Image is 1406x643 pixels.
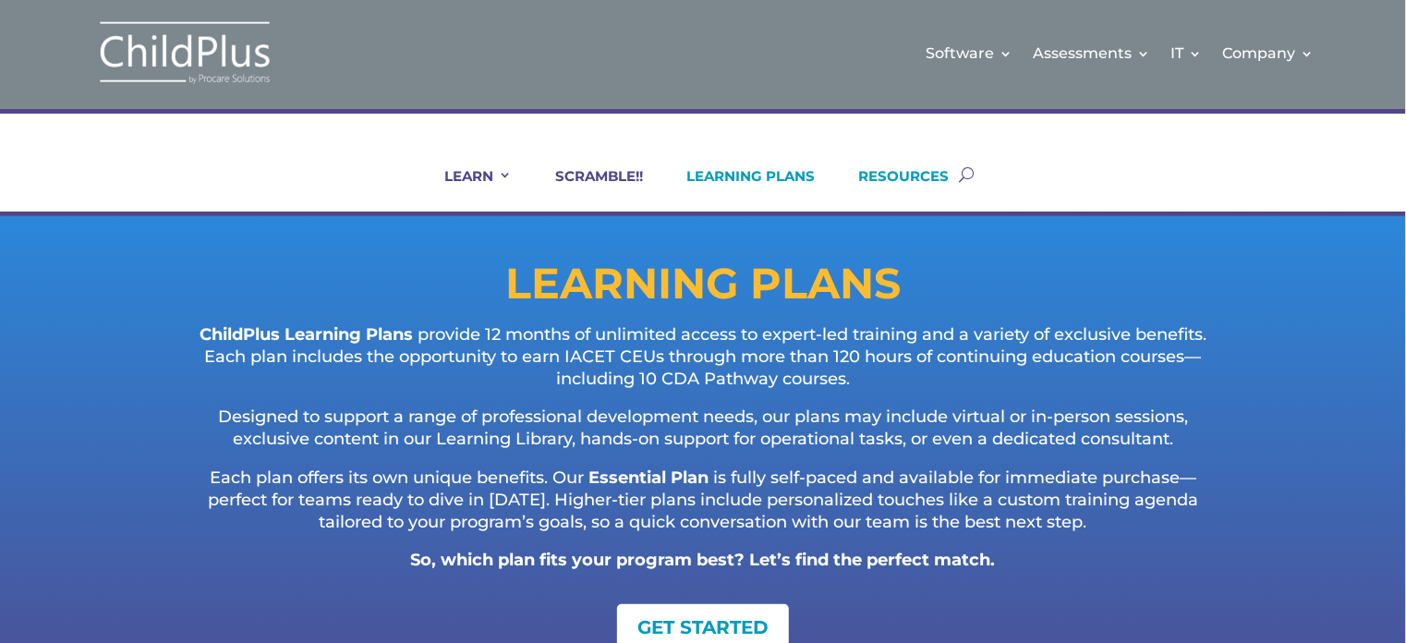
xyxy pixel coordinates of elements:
[926,16,1012,91] a: Software
[533,167,644,212] a: SCRAMBLE!!
[1033,16,1150,91] a: Assessments
[186,467,1220,550] p: Each plan offers its own unique benefits. Our is fully self-paced and available for immediate pur...
[1222,16,1314,91] a: Company
[186,324,1220,406] p: provide 12 months of unlimited access to expert-led training and a variety of exclusive benefits....
[664,167,816,212] a: LEARNING PLANS
[588,467,709,488] strong: Essential Plan
[422,167,513,212] a: LEARN
[836,167,950,212] a: RESOURCES
[200,324,413,345] strong: ChildPlus Learning Plans
[1170,16,1202,91] a: IT
[1314,554,1406,643] iframe: Chat Widget
[411,550,996,570] strong: So, which plan fits your program best? Let’s find the perfect match.
[186,406,1220,467] p: Designed to support a range of professional development needs, our plans may include virtual or i...
[112,262,1294,314] h1: LEARNING PLANS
